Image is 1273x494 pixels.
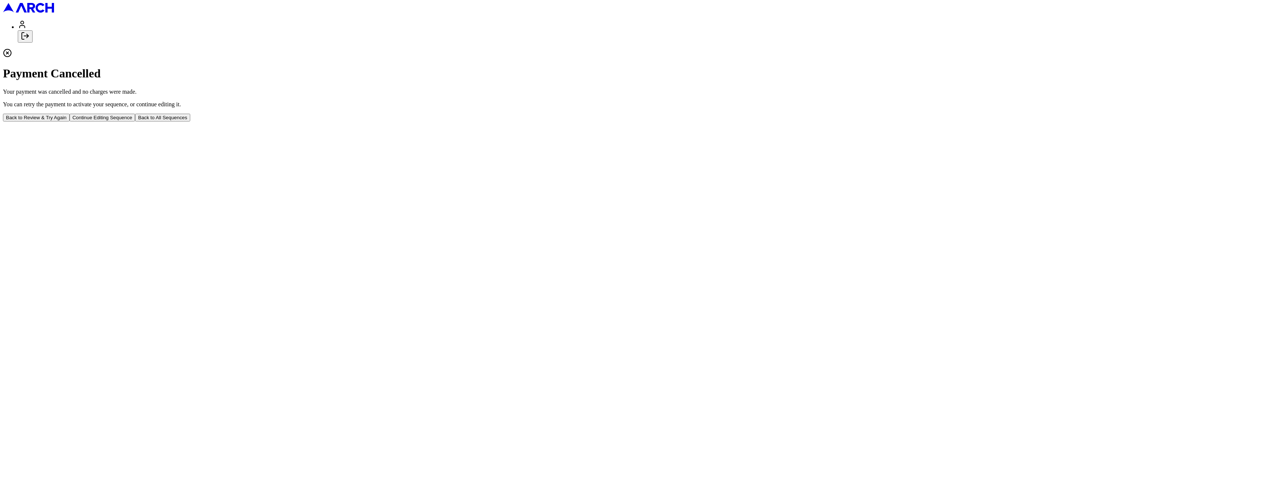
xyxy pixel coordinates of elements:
button: Log out [18,30,33,43]
button: Back to Review & Try Again [3,114,70,121]
button: Continue Editing Sequence [70,114,135,121]
h1: Payment Cancelled [3,67,1270,80]
p: You can retry the payment to activate your sequence, or continue editing it. [3,101,1270,108]
button: Back to All Sequences [135,114,190,121]
p: Your payment was cancelled and no charges were made. [3,89,1270,95]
